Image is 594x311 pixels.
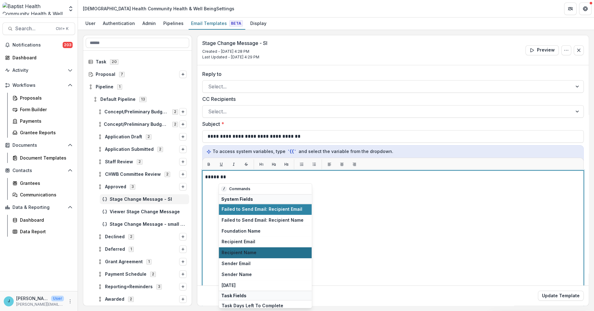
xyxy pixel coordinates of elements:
div: Document Templates [20,155,70,161]
div: Awarded2Options [95,294,189,304]
div: Pipeline1 [86,82,189,92]
div: Email Templates [189,19,245,28]
span: 2 [172,109,178,114]
button: Options [179,183,187,190]
button: Recipient Name [219,247,312,258]
button: Foundation Name [219,226,312,237]
button: Options [179,233,187,240]
span: Concept/Preliminary Budget Draft [104,109,169,115]
span: 20 [110,59,118,64]
div: Jennifer [8,299,10,303]
span: Concept/Preliminary Budget Submitted [104,122,169,127]
div: Ctrl + K [55,25,70,32]
button: Options [179,121,187,128]
div: Application Submitted2Options [95,144,189,154]
button: Close [574,45,584,55]
button: H3 [281,159,291,169]
button: Sender Name [219,269,312,280]
div: Data Report [20,228,70,235]
p: [PERSON_NAME] [16,295,49,302]
span: Application Draft [105,134,142,140]
span: Reporting+Reminders [105,284,153,289]
div: Admin [140,19,158,28]
button: Options [179,270,187,278]
button: Get Help [579,2,592,15]
span: Viewer Stage Change Message [110,209,187,215]
span: 3 [156,284,162,289]
div: Grantees [20,180,70,186]
button: List [297,159,307,169]
button: Preview [525,45,559,55]
div: [DEMOGRAPHIC_DATA] Health Community Health & Well Being Settings [83,5,234,12]
button: Options [179,133,187,141]
span: Payment Schedule [105,272,146,277]
label: Reply to [202,70,580,78]
span: 2 [157,147,163,152]
div: Default Pipeline13 [90,94,189,104]
div: Application Draft2Options [95,132,189,142]
div: Declined2Options [95,232,189,242]
p: [PERSON_NAME][EMAIL_ADDRESS][PERSON_NAME][DOMAIN_NAME] [16,302,64,307]
button: Options [179,146,187,153]
button: Options [179,283,187,290]
span: Failed to Send Email: Recipient Email [222,207,309,212]
div: Reporting+Reminders3Options [95,282,189,292]
p: To access system variables, type and select the variable from the dropdown. [206,148,580,155]
button: Underline [216,159,226,169]
span: 1 [117,84,122,89]
span: 203 [63,42,73,48]
a: Admin [140,17,158,30]
span: Foundation Name [222,229,309,234]
div: Deferred1Options [95,244,189,254]
button: List [309,159,319,169]
label: Subject [202,120,580,128]
div: Payment Schedule2Options [95,269,189,279]
a: Pipelines [161,17,186,30]
span: Stage Change Message - small grant approved [110,222,187,227]
button: Strikethrough [241,159,251,169]
div: Payments [20,118,70,124]
div: Stage Change Message - SI [100,194,189,204]
div: Viewer Stage Change Message [100,207,189,217]
span: Awarded [105,297,124,302]
button: Align right [349,159,359,169]
button: Bold [204,159,214,169]
a: Document Templates [10,153,75,163]
img: Baptist Health Community Health & Well Being logo [2,2,64,15]
span: Documents [12,143,65,148]
div: Pipelines [161,19,186,28]
div: Proposals [20,95,70,101]
button: Italic [229,159,239,169]
button: Open Activity [2,65,75,75]
a: Email Templates Beta [189,17,245,30]
button: More [66,298,74,305]
div: Communications [20,191,70,198]
span: Approved [105,184,126,190]
div: Proposal7Options [86,69,189,79]
span: Declined [105,234,125,239]
a: Data Report [10,226,75,237]
span: Sender Email [222,261,309,266]
a: Authentication [100,17,137,30]
span: Pipeline [96,84,113,90]
a: Display [248,17,269,30]
p: Commands [229,186,251,192]
a: Communications [10,190,75,200]
h3: Stage Change Message - SI [202,40,267,46]
div: Task20 [86,57,189,67]
span: Notifications [12,42,63,48]
span: Task [96,59,106,65]
button: Open Workflows [2,80,75,90]
a: Proposals [10,93,75,103]
button: Open Data & Reporting [2,202,75,212]
div: Dashboard [20,217,70,223]
button: Options [179,108,187,116]
a: Grantee Reports [10,127,75,138]
button: Notifications203 [2,40,75,50]
button: Open entity switcher [66,2,75,15]
span: Task Days Left To Complete [222,304,309,309]
span: Beta [229,20,243,27]
div: Concept/Preliminary Budget Draft2Options [95,107,189,117]
code: `{{` [287,148,297,155]
button: Search... [2,22,75,35]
